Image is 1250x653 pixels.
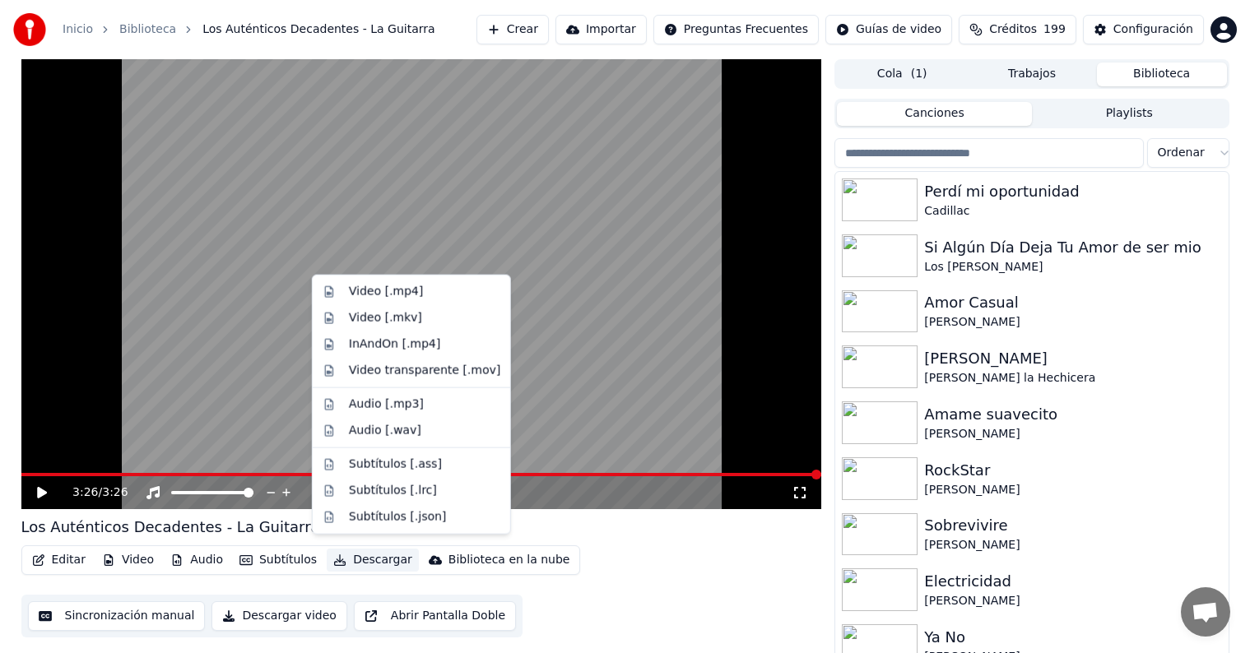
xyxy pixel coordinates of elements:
div: Video transparente [.mov] [349,363,500,379]
span: ( 1 ) [911,66,927,82]
button: Trabajos [967,63,1097,86]
span: 3:26 [102,484,128,501]
div: [PERSON_NAME] [924,593,1221,609]
button: Abrir Pantalla Doble [354,601,516,631]
div: Biblioteca en la nube [448,552,570,568]
div: / [72,484,112,501]
nav: breadcrumb [63,21,435,38]
div: Los Auténticos Decadentes - La Guitarra [21,516,320,539]
button: Preguntas Frecuentes [653,15,819,44]
div: InAndOn [.mp4] [349,336,441,353]
a: Biblioteca [119,21,176,38]
button: Crear [476,15,549,44]
div: [PERSON_NAME] [924,482,1221,498]
div: [PERSON_NAME] la Hechicera [924,370,1221,387]
button: Descargar [327,549,419,572]
button: Video [95,549,160,572]
div: RockStar [924,459,1221,482]
div: Video [.mkv] [349,310,422,326]
a: Inicio [63,21,93,38]
div: Amor Casual [924,291,1221,314]
div: Video [.mp4] [349,284,423,300]
div: Audio [.mp3] [349,396,424,413]
div: Cadillac [924,203,1221,220]
button: Sincronización manual [28,601,206,631]
div: Los [PERSON_NAME] [924,259,1221,276]
button: Editar [26,549,92,572]
button: Biblioteca [1097,63,1227,86]
div: Audio [.wav] [349,423,421,439]
img: youka [13,13,46,46]
div: Subtítulos [.lrc] [349,482,437,498]
div: Chat abierto [1181,587,1230,637]
button: Canciones [837,102,1032,126]
span: Créditos [989,21,1037,38]
div: [PERSON_NAME] [924,537,1221,553]
button: Guías de video [825,15,952,44]
button: Playlists [1032,102,1227,126]
div: Subtítulos [.json] [349,508,447,525]
span: 3:26 [72,484,98,501]
div: Electricidad [924,570,1221,593]
span: 199 [1043,21,1066,38]
div: Ya No [924,626,1221,649]
button: Créditos199 [959,15,1076,44]
div: Configuración [1113,21,1193,38]
span: Ordenar [1158,145,1205,161]
button: Cola [837,63,967,86]
button: Importar [555,15,647,44]
div: [PERSON_NAME] [924,426,1221,442]
button: Configuración [1083,15,1204,44]
div: [PERSON_NAME] [924,314,1221,331]
div: Amame suavecito [924,403,1221,426]
button: Descargar video [211,601,346,631]
div: Sobrevivire [924,514,1221,537]
button: Subtítulos [233,549,323,572]
span: Los Auténticos Decadentes - La Guitarra [202,21,434,38]
div: Perdí mi oportunidad [924,180,1221,203]
div: Si Algún Día Deja Tu Amor de ser mio [924,236,1221,259]
div: Subtítulos [.ass] [349,456,442,473]
div: [PERSON_NAME] [924,347,1221,370]
button: Audio [164,549,230,572]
